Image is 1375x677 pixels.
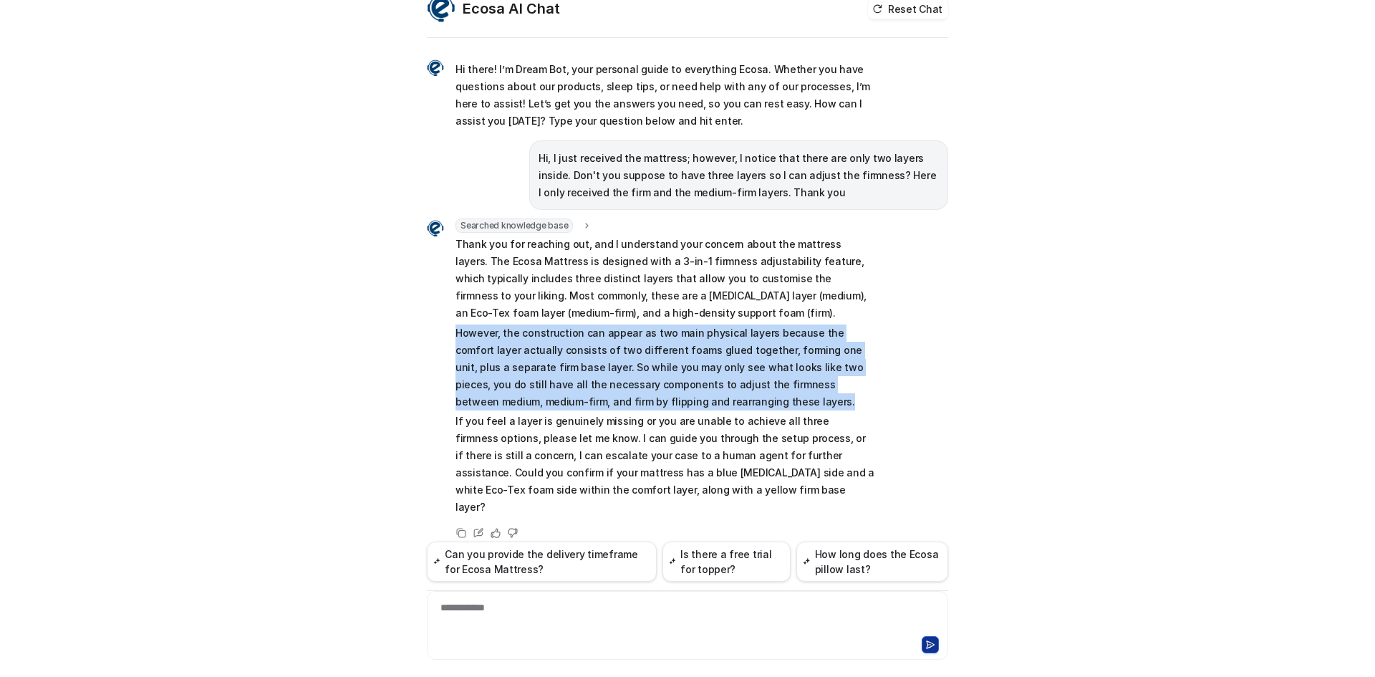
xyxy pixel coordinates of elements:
[455,219,573,233] span: Searched knowledge base
[539,150,939,201] p: Hi, I just received the mattress; however, I notice that there are only two layers inside. Don't ...
[427,542,657,582] button: Can you provide the delivery timeframe for Ecosa Mattress?
[662,542,791,582] button: Is there a free trial for topper?
[455,413,874,516] p: If you feel a layer is genuinely missing or you are unable to achieve all three firmness options,...
[455,325,874,410] p: However, the construction can appear as two main physical layers because the comfort layer actual...
[455,236,874,322] p: Thank you for reaching out, and I understand your concern about the mattress layers. The Ecosa Ma...
[427,220,444,237] img: Widget
[427,59,444,77] img: Widget
[455,61,874,130] p: Hi there! I’m Dream Bot, your personal guide to everything Ecosa. Whether you have questions abou...
[796,542,948,582] button: How long does the Ecosa pillow last?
